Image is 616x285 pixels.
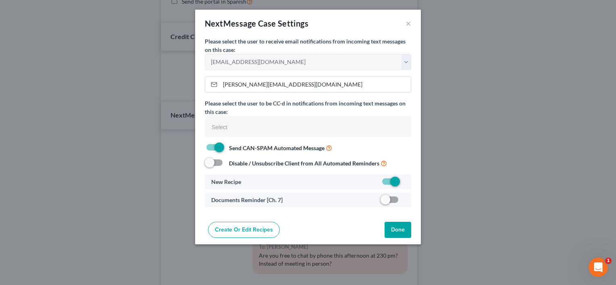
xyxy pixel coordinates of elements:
[589,258,608,277] iframe: Intercom live chat
[205,18,308,29] div: NextMessage Case Settings
[220,77,411,92] input: Enter email...
[229,160,379,167] strong: Disable / Unsubscribe Client from All Automated Reminders
[205,37,411,54] label: Please select the user to receive email notifications from incoming text messages on this case:
[211,196,283,204] label: Documents Reminder [Ch. 7]
[385,222,411,238] button: Done
[205,99,411,116] label: Please select the user to be CC-d in notifications from incoming text messages on this case:
[229,145,325,151] strong: Send CAN-SPAM Automated Message
[406,19,411,28] button: ×
[208,222,280,238] a: Create or Edit Recipes
[211,178,241,186] label: New Recipe
[605,258,612,264] span: 1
